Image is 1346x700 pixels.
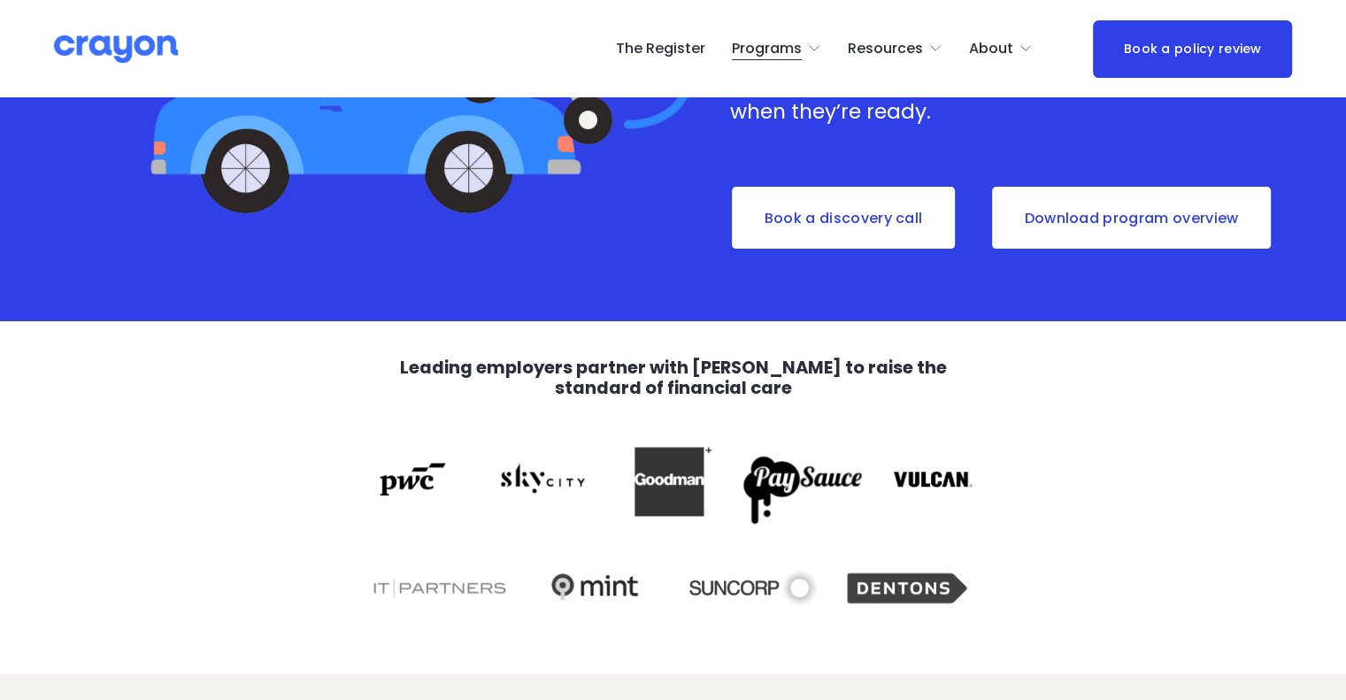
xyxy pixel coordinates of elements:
[730,185,957,250] a: Book a discovery call
[616,35,705,63] a: The Register
[54,34,178,65] img: Crayon
[732,35,821,63] a: folder dropdown
[400,355,950,400] strong: Leading employers partner with [PERSON_NAME] to raise the standard of financial care
[1093,20,1292,78] a: Book a policy review
[848,35,942,63] a: folder dropdown
[990,185,1273,250] a: Download program overview
[969,35,1033,63] a: folder dropdown
[848,36,923,62] span: Resources
[969,36,1013,62] span: About
[732,36,802,62] span: Programs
